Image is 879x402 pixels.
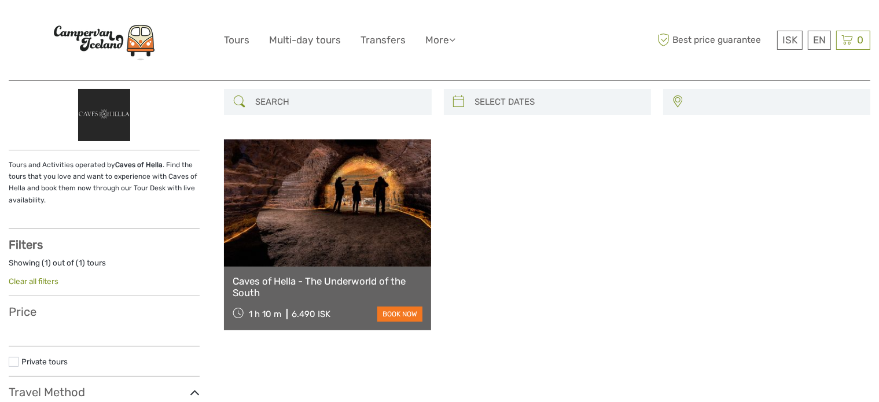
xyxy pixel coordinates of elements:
img: Scandinavian Travel [41,16,168,65]
a: book now [377,307,422,322]
a: More [425,32,455,49]
img: 38029-1_logo_thumbnail.png [78,89,130,141]
span: 0 [855,34,865,46]
div: Showing ( ) out of ( ) tours [9,257,200,275]
h3: Travel Method [9,385,200,399]
input: SEARCH [251,92,425,112]
span: ISK [782,34,797,46]
span: Best price guarantee [655,31,774,50]
div: EN [808,31,831,50]
a: Transfers [361,32,406,49]
a: Multi-day tours [269,32,341,49]
label: 1 [45,257,48,268]
input: SELECT DATES [470,92,645,112]
a: Caves of Hella - The Underworld of the South [233,275,422,299]
strong: Filters [9,238,43,252]
a: Private tours [21,357,68,366]
span: 1 h 10 m [249,309,281,319]
strong: Caves of Hella [115,161,163,169]
label: 1 [79,257,82,268]
a: Tours [224,32,249,49]
p: Tours and Activities operated by . Find the tours that you love and want to experience with Caves... [9,159,200,206]
h3: Price [9,305,200,319]
a: Clear all filters [9,276,58,286]
div: 6.490 ISK [292,309,330,319]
